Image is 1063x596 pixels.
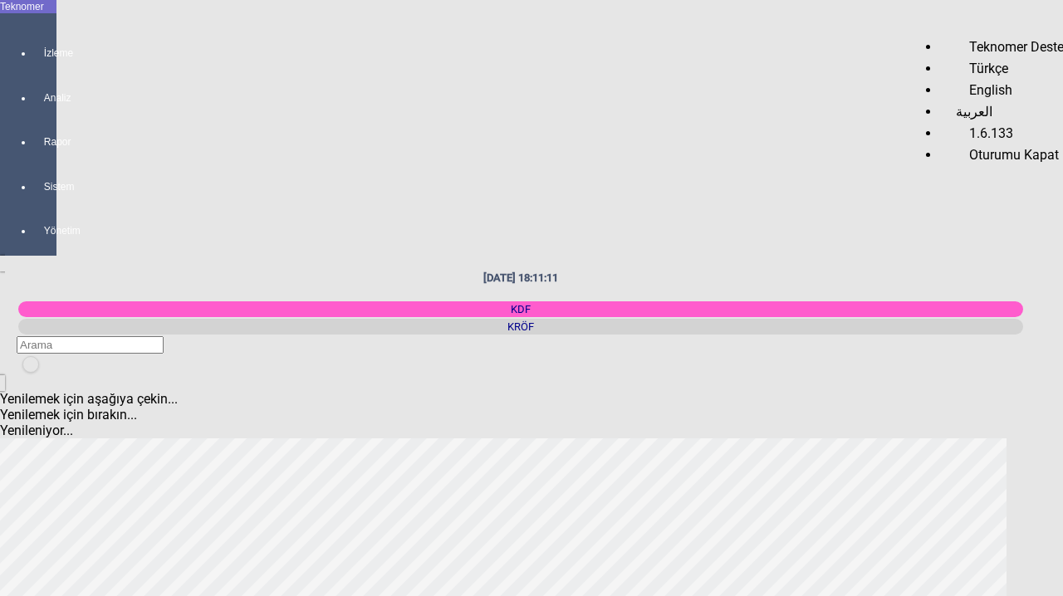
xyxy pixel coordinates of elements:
span: English [966,82,1016,98]
span: العربية [953,104,996,120]
span: Oturumu Kapat [966,147,1062,163]
span: 1.6.133 [966,125,1016,141]
span: Türkçe [966,61,1012,76]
